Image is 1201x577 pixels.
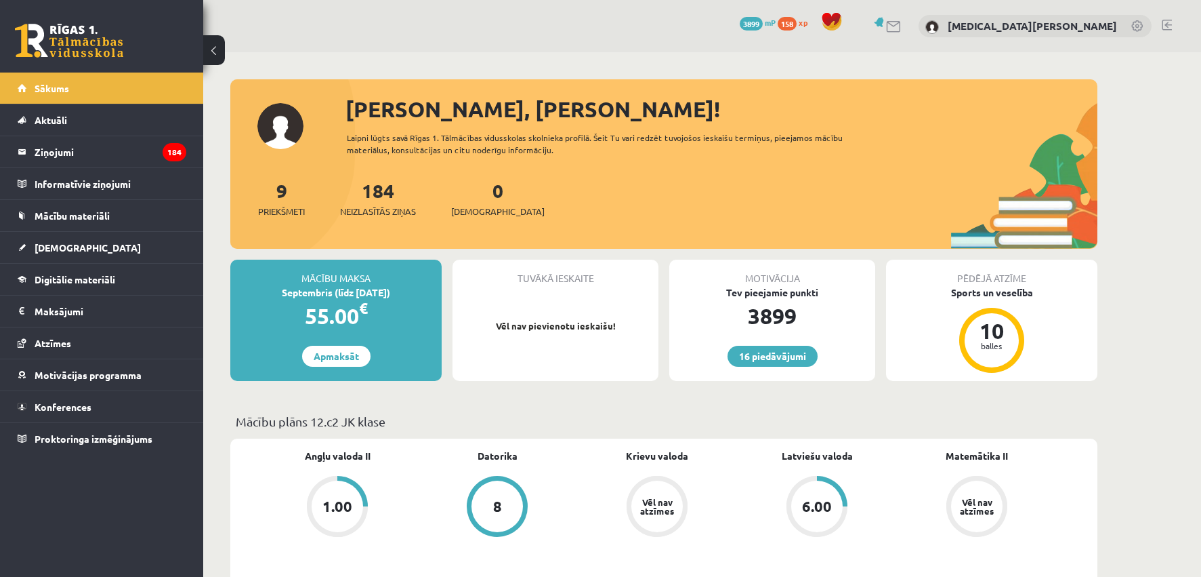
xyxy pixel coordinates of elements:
[778,17,797,31] span: 158
[35,136,186,167] legend: Ziņojumi
[35,433,152,445] span: Proktoringa izmēģinājums
[782,449,853,463] a: Latviešu valoda
[478,449,518,463] a: Datorika
[886,285,1097,375] a: Sports un veselība 10 balles
[886,285,1097,300] div: Sports un veselība
[971,342,1012,350] div: balles
[18,264,186,295] a: Digitālie materiāli
[778,17,814,28] a: 158 xp
[626,449,688,463] a: Krievu valoda
[493,499,502,514] div: 8
[35,168,186,199] legend: Informatīvie ziņojumi
[18,104,186,136] a: Aktuāli
[459,319,652,333] p: Vēl nav pievienotu ieskaišu!
[971,320,1012,342] div: 10
[946,449,1008,463] a: Matemātika II
[18,73,186,104] a: Sākums
[35,337,71,349] span: Atzīmes
[35,114,67,126] span: Aktuāli
[163,143,186,161] i: 184
[230,285,442,300] div: Septembris (līdz [DATE])
[18,232,186,263] a: [DEMOGRAPHIC_DATA]
[347,132,867,156] div: Laipni lūgts savā Rīgas 1. Tālmācības vidusskolas skolnieka profilā. Šeit Tu vari redzēt tuvojošo...
[35,273,115,285] span: Digitālie materiāli
[577,476,737,540] a: Vēl nav atzīmes
[740,17,776,28] a: 3899 mP
[958,498,996,515] div: Vēl nav atzīmes
[35,241,141,254] span: [DEMOGRAPHIC_DATA]
[18,327,186,359] a: Atzīmes
[345,93,1097,125] div: [PERSON_NAME], [PERSON_NAME]!
[638,498,676,515] div: Vēl nav atzīmes
[35,210,110,222] span: Mācību materiāli
[886,260,1097,285] div: Pēdējā atzīme
[15,24,123,58] a: Rīgas 1. Tālmācības vidusskola
[258,205,305,218] span: Priekšmeti
[948,19,1117,33] a: [MEDICAL_DATA][PERSON_NAME]
[35,296,186,327] legend: Maksājumi
[452,260,658,285] div: Tuvākā ieskaite
[669,260,875,285] div: Motivācija
[740,17,763,31] span: 3899
[230,260,442,285] div: Mācību maksa
[18,391,186,422] a: Konferences
[18,136,186,167] a: Ziņojumi184
[305,449,371,463] a: Angļu valoda II
[728,346,818,367] a: 16 piedāvājumi
[451,205,545,218] span: [DEMOGRAPHIC_DATA]
[18,168,186,199] a: Informatīvie ziņojumi
[417,476,577,540] a: 8
[258,178,305,218] a: 9Priekšmeti
[340,178,416,218] a: 184Neizlasītās ziņas
[18,296,186,327] a: Maksājumi
[35,401,91,413] span: Konferences
[18,423,186,454] a: Proktoringa izmēģinājums
[230,300,442,332] div: 55.00
[737,476,897,540] a: 6.00
[799,17,807,28] span: xp
[765,17,776,28] span: mP
[257,476,417,540] a: 1.00
[340,205,416,218] span: Neizlasītās ziņas
[236,412,1092,431] p: Mācību plāns 12.c2 JK klase
[451,178,545,218] a: 0[DEMOGRAPHIC_DATA]
[35,82,69,94] span: Sākums
[18,200,186,231] a: Mācību materiāli
[18,359,186,391] a: Motivācijas programma
[302,346,371,367] a: Apmaksāt
[322,499,352,514] div: 1.00
[35,369,142,381] span: Motivācijas programma
[802,499,832,514] div: 6.00
[669,300,875,332] div: 3899
[359,298,368,318] span: €
[669,285,875,300] div: Tev pieejamie punkti
[925,20,939,34] img: Nikita Ļahovs
[897,476,1057,540] a: Vēl nav atzīmes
